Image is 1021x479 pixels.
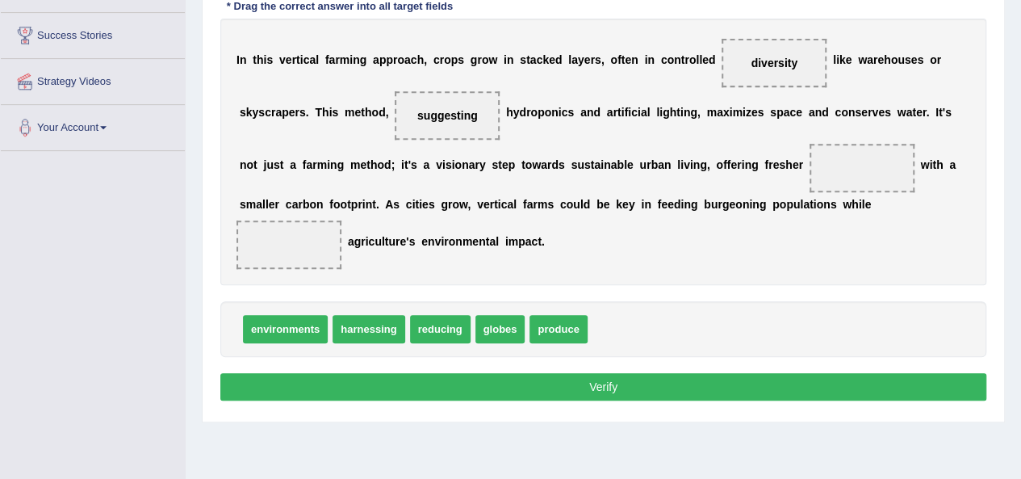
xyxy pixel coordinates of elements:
[593,106,600,119] b: d
[700,158,707,171] b: g
[833,53,836,66] b: l
[286,198,292,211] b: c
[521,158,525,171] b: t
[333,198,341,211] b: o
[545,106,552,119] b: o
[541,158,547,171] b: a
[624,158,627,171] b: l
[607,106,613,119] b: a
[926,106,929,119] b: .
[351,198,358,211] b: p
[930,53,937,66] b: o
[317,158,327,171] b: m
[316,53,319,66] b: l
[846,53,852,66] b: e
[943,106,945,119] b: '
[638,106,641,119] b: i
[440,53,444,66] b: r
[279,53,286,66] b: v
[469,158,475,171] b: a
[386,53,393,66] b: p
[525,158,533,171] b: o
[891,53,898,66] b: o
[253,53,257,66] b: t
[932,158,936,171] b: t
[764,158,768,171] b: f
[417,53,425,66] b: h
[240,53,247,66] b: n
[744,158,751,171] b: n
[325,53,329,66] b: f
[384,158,391,171] b: d
[730,106,733,119] b: i
[810,144,914,192] span: Drop target
[628,106,631,119] b: i
[397,53,404,66] b: o
[568,53,571,66] b: l
[347,198,351,211] b: t
[873,53,877,66] b: r
[258,106,265,119] b: s
[664,158,672,171] b: n
[936,158,944,171] b: h
[696,53,699,66] b: l
[674,53,681,66] b: n
[423,158,429,171] b: a
[680,106,684,119] b: i
[508,158,516,171] b: p
[300,53,303,66] b: i
[872,106,878,119] b: v
[798,158,802,171] b: r
[559,106,562,119] b: i
[520,53,526,66] b: s
[452,158,455,171] b: i
[937,53,941,66] b: r
[610,53,617,66] b: o
[693,158,701,171] b: n
[716,158,723,171] b: o
[751,106,758,119] b: e
[722,39,826,87] span: Drop target
[475,158,479,171] b: r
[526,53,530,66] b: t
[327,158,330,171] b: i
[577,158,584,171] b: u
[377,158,384,171] b: o
[656,106,659,119] b: l
[482,53,489,66] b: o
[296,53,300,66] b: t
[271,106,275,119] b: r
[551,158,559,171] b: d
[590,53,594,66] b: r
[316,198,324,211] b: n
[841,106,848,119] b: o
[1,59,185,99] a: Strategy Videos
[266,53,273,66] b: s
[458,53,464,66] b: s
[1,105,185,145] a: Your Account
[702,53,709,66] b: e
[266,158,274,171] b: u
[906,106,912,119] b: a
[532,158,541,171] b: w
[442,158,446,171] b: i
[707,158,710,171] b: ,
[252,106,258,119] b: y
[335,53,339,66] b: r
[658,158,664,171] b: a
[617,158,624,171] b: b
[631,106,638,119] b: c
[717,106,723,119] b: a
[240,106,246,119] b: s
[624,106,628,119] b: f
[877,53,884,66] b: e
[253,158,257,171] b: t
[684,106,691,119] b: n
[758,106,764,119] b: s
[551,106,559,119] b: n
[360,53,367,66] b: g
[502,158,508,171] b: e
[562,106,568,119] b: c
[507,53,514,66] b: n
[814,106,822,119] b: n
